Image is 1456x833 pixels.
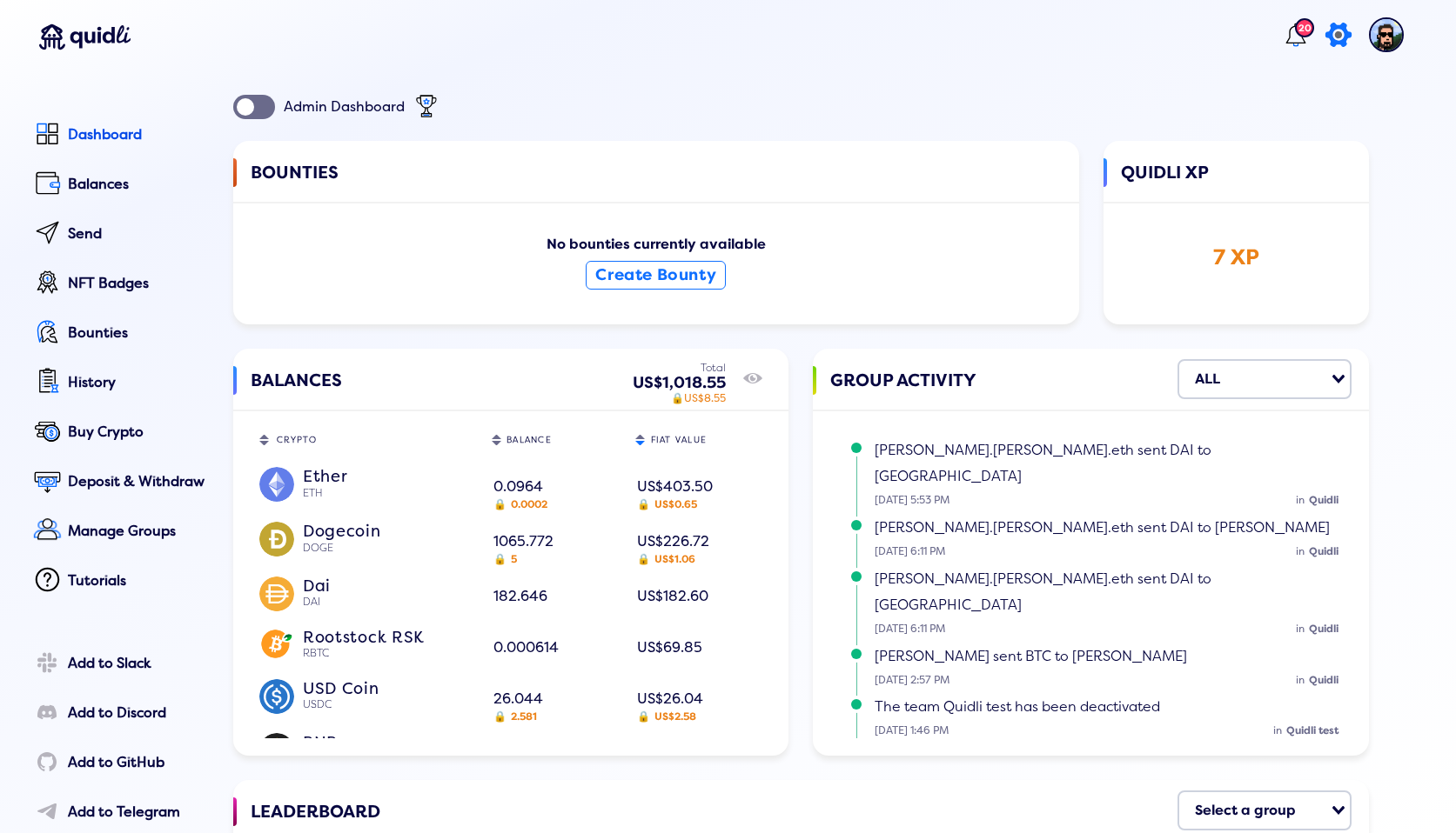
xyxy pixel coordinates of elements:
div: Add to Slack [68,656,209,671]
span: in [1296,494,1305,507]
span: US$2.58 [654,710,696,723]
a: Deposit & Withdraw [29,463,209,503]
div: US$403.50 [637,472,761,503]
span: 🔒 [493,710,507,723]
a: Buy Crypto [29,414,209,453]
span: in [1273,724,1282,737]
span: 0.000614 [493,639,559,656]
span: [PERSON_NAME].[PERSON_NAME].eth sent DAI to [GEOGRAPHIC_DATA] [875,442,1211,485]
div: US$1,018.55 [633,374,726,392]
div: USD Coin [303,679,473,695]
div: Search for option [1178,790,1352,830]
span: 🔒 [493,498,507,511]
small: [DATE] 1:46 PM [875,725,1346,737]
div: USDC [303,698,473,712]
span: 🔒 [671,392,684,405]
span: Quidli test [1286,724,1339,737]
span: [PERSON_NAME].[PERSON_NAME].eth sent DAI to [PERSON_NAME] [875,519,1330,536]
span: 2.581 [511,710,537,723]
div: Dai [303,576,473,592]
span: Quidli [1309,623,1339,636]
a: Dashboard [29,117,209,156]
span: [PERSON_NAME] sent BTC to [PERSON_NAME] [875,648,1187,665]
span: 🔒 [637,553,650,566]
span: 🔒 [637,498,650,511]
span: US$0.65 [654,498,697,511]
div: Search for option [1178,359,1352,399]
button: Create Bounty [586,261,726,290]
a: Balances [29,166,209,205]
small: [DATE] 6:11 PM [875,623,1346,636]
div: DOGE [303,542,473,556]
div: ALL [1195,364,1220,394]
span: 🔒 [637,710,650,723]
a: Add to Telegram [29,794,209,833]
div: Ether [303,467,473,483]
div: Add to Telegram [68,804,209,820]
div: Balances [68,177,209,192]
div: No bounties currently available [251,237,1062,307]
img: DOGE [259,522,294,556]
div: Bounties [68,325,209,341]
a: Add to Discord [29,695,209,734]
input: Search for option [1225,364,1328,394]
span: 26.044 [493,690,616,718]
span: 182.646 [493,588,547,605]
span: The team Quidli test has been deactivated [875,698,1160,716]
div: Manage Groups [68,523,209,539]
a: Tutorials [29,563,209,602]
span: 🔒 [493,553,507,566]
input: Search for option [1301,796,1328,825]
div: NFT Badges [68,276,209,291]
span: Quidli [1309,674,1339,687]
img: BNB [259,733,294,768]
a: Bounties [29,315,209,354]
span: [PERSON_NAME].[PERSON_NAME].eth sent DAI to [GEOGRAPHIC_DATA] [875,570,1211,614]
div: Total [633,363,726,375]
div: US$182.60 [637,582,761,612]
div: Send [68,226,209,242]
div: Select a group [1195,796,1296,825]
img: RBTC [259,628,294,660]
span: 0.0002 [511,498,547,511]
div: Deposit & Withdraw [68,474,209,490]
img: DAI [259,576,294,611]
div: DAI [303,596,473,610]
small: [DATE] 5:53 PM [875,495,1346,507]
img: account [1369,17,1404,52]
small: [DATE] 2:57 PM [875,675,1346,687]
span: Quidli [1309,545,1339,558]
span: 1065.772 [493,533,616,561]
a: Add to Slack [29,645,209,684]
div: Dashboard [68,127,209,143]
div: Tutorials [68,573,209,589]
div: Add to GitHub [68,755,209,770]
span: US$1.06 [654,553,695,566]
img: ETH [259,467,294,502]
small: [DATE] 6:11 PM [875,546,1346,558]
img: USDC [259,679,294,714]
span: 0.0964 [493,478,616,506]
div: ETH [303,487,473,501]
span: QUIDLI XP [1121,158,1209,210]
span: in [1296,545,1305,558]
div: Dogecoin [303,522,473,537]
div: Rootstock RSK [303,628,473,643]
div: US$226.72 [637,527,761,557]
div: US$69.85 [637,633,761,663]
span: GROUP ACTIVITY [830,366,976,418]
div: RBTC [303,647,473,661]
span: in [1296,623,1305,636]
span: 5 [511,553,517,566]
div: Add to Discord [68,705,209,721]
div: 7 XP [1121,245,1352,270]
div: Buy Crypto [68,424,209,440]
a: Manage Groups [29,513,209,552]
div: 20 [1295,18,1314,37]
span: in [1296,674,1305,687]
a: Add to GitHub [29,744,209,783]
span: BOUNTIES [251,158,339,210]
div: BNB [303,733,473,749]
span: BALANCES [251,366,342,418]
a: Send [29,216,209,255]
